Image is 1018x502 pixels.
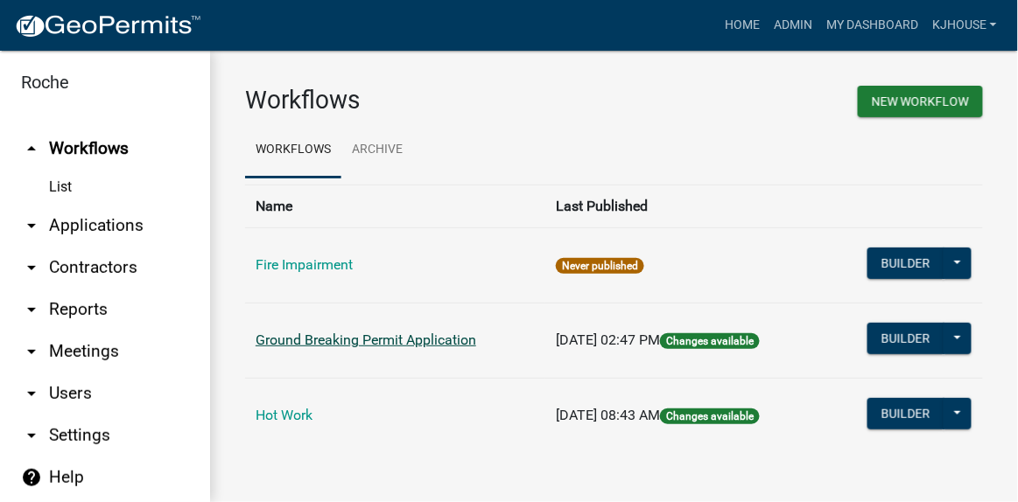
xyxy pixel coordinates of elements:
h3: Workflows [245,86,601,115]
a: Hot Work [256,407,312,423]
span: [DATE] 02:47 PM [556,331,660,348]
th: Name [245,185,545,227]
a: Workflows [245,122,341,178]
i: arrow_drop_down [21,299,42,320]
a: Fire Impairment [256,256,353,273]
span: Changes available [660,333,760,349]
i: arrow_drop_down [21,341,42,362]
button: Builder [867,248,944,279]
span: Never published [556,258,644,274]
span: Changes available [660,408,760,424]
i: help [21,467,42,488]
i: arrow_drop_down [21,215,42,236]
a: Archive [341,122,413,178]
th: Last Published [545,185,825,227]
a: kjhouse [925,9,1004,42]
i: arrow_drop_down [21,425,42,446]
button: Builder [867,323,944,354]
i: arrow_drop_down [21,383,42,404]
button: Builder [867,398,944,429]
a: Home [718,9,767,42]
span: [DATE] 08:43 AM [556,407,660,423]
a: Admin [767,9,819,42]
a: Ground Breaking Permit Application [256,331,476,348]
a: My Dashboard [819,9,925,42]
i: arrow_drop_up [21,138,42,159]
button: New Workflow [858,86,983,117]
i: arrow_drop_down [21,257,42,278]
